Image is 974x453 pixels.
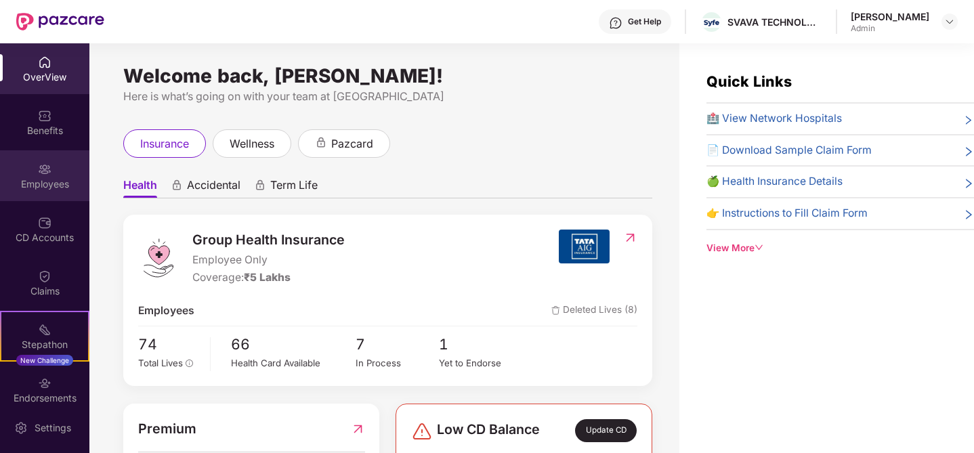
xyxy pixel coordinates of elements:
span: 🍏 Health Insurance Details [706,173,843,190]
img: New Pazcare Logo [16,13,104,30]
span: Employee Only [192,252,345,269]
span: Total Lives [138,358,183,368]
img: svg+xml;base64,PHN2ZyBpZD0iSG9tZSIgeG1sbnM9Imh0dHA6Ly93d3cudzMub3JnLzIwMDAvc3ZnIiB3aWR0aD0iMjAiIG... [38,56,51,69]
span: Low CD Balance [437,419,540,442]
span: right [963,145,974,159]
span: pazcard [331,135,373,152]
span: 74 [138,333,200,355]
span: down [755,243,764,253]
div: Welcome back, [PERSON_NAME]! [123,70,652,81]
div: New Challenge [16,355,73,366]
span: Premium [138,418,196,439]
span: Accidental [187,178,240,198]
img: download.png [702,18,721,28]
span: Employees [138,303,194,320]
img: deleteIcon [551,306,560,315]
img: insurerIcon [559,230,610,263]
div: Settings [30,421,75,435]
div: Get Help [628,16,661,27]
div: animation [315,137,327,149]
span: 66 [231,333,356,355]
span: info-circle [186,360,194,368]
span: 👉 Instructions to Fill Claim Form [706,205,868,222]
span: right [963,208,974,222]
div: Update CD [575,419,637,442]
span: right [963,113,974,127]
img: svg+xml;base64,PHN2ZyBpZD0iRGFuZ2VyLTMyeDMyIiB4bWxucz0iaHR0cDovL3d3dy53My5vcmcvMjAwMC9zdmciIHdpZH... [411,420,433,442]
span: 1 [439,333,522,355]
img: svg+xml;base64,PHN2ZyB4bWxucz0iaHR0cDovL3d3dy53My5vcmcvMjAwMC9zdmciIHdpZHRoPSIyMSIgaGVpZ2h0PSIyMC... [38,323,51,337]
div: View More [706,241,974,255]
span: Health [123,178,157,198]
span: insurance [140,135,189,152]
span: Term Life [270,178,318,198]
span: right [963,176,974,190]
span: Group Health Insurance [192,230,345,251]
img: logo [138,238,179,278]
div: Here is what’s going on with your team at [GEOGRAPHIC_DATA] [123,88,652,105]
div: SVAVA TECHNOLOGIES INDIA PRIVATE LIMITED [727,16,822,28]
span: 7 [356,333,439,355]
img: svg+xml;base64,PHN2ZyBpZD0iRW5kb3JzZW1lbnRzIiB4bWxucz0iaHR0cDovL3d3dy53My5vcmcvMjAwMC9zdmciIHdpZH... [38,376,51,390]
span: wellness [230,135,274,152]
img: svg+xml;base64,PHN2ZyBpZD0iRW1wbG95ZWVzIiB4bWxucz0iaHR0cDovL3d3dy53My5vcmcvMjAwMC9zdmciIHdpZHRoPS... [38,163,51,176]
div: In Process [356,356,439,370]
img: RedirectIcon [351,418,365,439]
div: Admin [851,23,929,34]
div: animation [171,179,183,192]
img: svg+xml;base64,PHN2ZyBpZD0iSGVscC0zMngzMiIgeG1sbnM9Imh0dHA6Ly93d3cudzMub3JnLzIwMDAvc3ZnIiB3aWR0aD... [609,16,622,30]
span: 🏥 View Network Hospitals [706,110,842,127]
img: svg+xml;base64,PHN2ZyBpZD0iQ2xhaW0iIHhtbG5zPSJodHRwOi8vd3d3LnczLm9yZy8yMDAwL3N2ZyIgd2lkdGg9IjIwIi... [38,269,51,283]
span: ₹5 Lakhs [244,271,291,284]
span: Deleted Lives (8) [551,303,637,320]
div: Yet to Endorse [439,356,522,370]
img: svg+xml;base64,PHN2ZyBpZD0iU2V0dGluZy0yMHgyMCIgeG1sbnM9Imh0dHA6Ly93d3cudzMub3JnLzIwMDAvc3ZnIiB3aW... [14,421,28,435]
img: svg+xml;base64,PHN2ZyBpZD0iQ0RfQWNjb3VudHMiIGRhdGEtbmFtZT0iQ0QgQWNjb3VudHMiIHhtbG5zPSJodHRwOi8vd3... [38,216,51,230]
div: [PERSON_NAME] [851,10,929,23]
div: Coverage: [192,269,345,286]
span: Quick Links [706,72,792,90]
img: RedirectIcon [623,231,637,244]
img: svg+xml;base64,PHN2ZyBpZD0iRHJvcGRvd24tMzJ4MzIiIHhtbG5zPSJodHRwOi8vd3d3LnczLm9yZy8yMDAwL3N2ZyIgd2... [944,16,955,27]
span: 📄 Download Sample Claim Form [706,142,872,159]
img: svg+xml;base64,PHN2ZyBpZD0iQmVuZWZpdHMiIHhtbG5zPSJodHRwOi8vd3d3LnczLm9yZy8yMDAwL3N2ZyIgd2lkdGg9Ij... [38,109,51,123]
div: Health Card Available [231,356,356,370]
div: Stepathon [1,338,88,351]
div: animation [254,179,266,192]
